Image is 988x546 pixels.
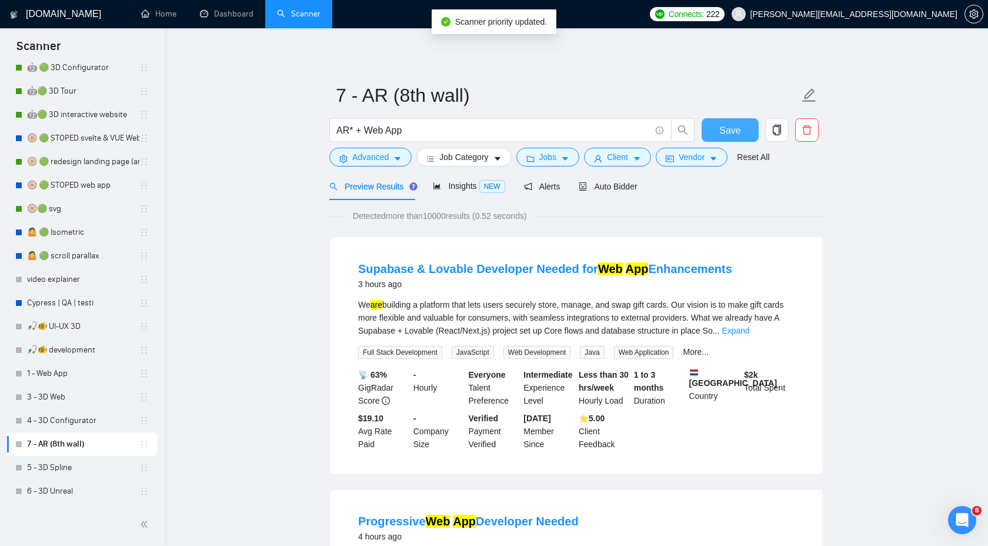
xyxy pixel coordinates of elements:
span: holder [139,392,149,402]
b: 1 to 3 months [634,370,664,392]
span: bars [426,154,435,163]
li: 3 - 3D Web [7,385,157,409]
div: Talent Preference [466,368,522,407]
a: 🛞 🟢 STOPED web app [27,174,139,197]
div: GigRadar Score [356,368,411,407]
li: 1 - Web App [7,362,157,385]
span: holder [139,345,149,355]
button: search [671,118,695,142]
div: Total Spent [742,368,797,407]
span: Alerts [524,182,560,191]
span: setting [339,154,348,163]
span: notification [524,182,532,191]
button: barsJob Categorycaret-down [416,148,511,167]
div: Hourly [411,368,466,407]
a: video explainer [27,268,139,291]
a: More... [683,347,709,357]
span: check-circle [441,17,450,26]
span: Jobs [539,151,557,164]
b: - [413,414,416,423]
div: Ask a question [24,168,366,181]
p: How can we help? [24,124,381,144]
mark: Web [598,262,623,275]
li: Cypress | QA | testi [7,291,157,315]
span: holder [139,134,149,143]
span: holder [139,86,149,96]
span: Client [607,151,628,164]
span: holder [139,157,149,167]
img: logo [10,5,18,24]
img: 🇳🇱 [690,368,698,377]
li: 🤖 🟢 3D Configurator [7,56,157,79]
button: idcardVendorcaret-down [656,148,727,167]
b: 📡 63% [358,370,387,379]
mark: Web [426,515,450,528]
a: 6 - 3D Unreal [27,480,139,503]
span: edit [802,88,817,103]
button: Search for help [17,202,388,225]
span: Insights [433,181,505,191]
a: 🤖🟢 3D interactive website [27,103,139,126]
a: 7 - AR (8th wall) [27,432,139,456]
li: 5 - 3D Spline [7,456,157,480]
div: Ask a question [12,158,393,191]
li: 🤷 🟢 Isometric [7,221,157,244]
a: setting [964,9,983,19]
div: Tooltip anchor [408,181,419,192]
span: copy [766,125,788,135]
span: idcard [666,154,674,163]
div: Payment Verified [466,412,522,451]
span: Save [719,123,740,138]
span: holder [139,463,149,472]
a: ProgressiveWeb AppDeveloper Needed [358,515,579,528]
img: logo [24,22,42,41]
button: copy [765,118,789,142]
span: holder [139,110,149,119]
span: caret-down [561,154,569,163]
img: Profile image for Nazar [329,19,353,42]
div: Hourly Load [576,368,632,407]
span: holder [139,440,149,449]
span: Advanced [352,151,389,164]
span: Full Stack Development [358,346,442,359]
b: ⭐️ 5.00 [579,414,605,423]
span: caret-down [393,154,402,163]
li: 🛞 🟢 redesign landing page (animat*) | 3D [7,150,157,174]
b: $ 2k [744,370,757,379]
input: Scanner name... [336,81,799,110]
span: caret-down [493,154,502,163]
li: 🎣🐠 UI-UX 3D [7,315,157,338]
span: holder [139,416,149,425]
span: search [672,125,694,135]
span: Job Category [439,151,488,164]
p: Hi [PERSON_NAME][EMAIL_ADDRESS][DOMAIN_NAME] 👋 [24,84,381,124]
li: 🛞 🟢 STOPED web app [7,174,157,197]
div: 👑 Laziza AI - Job Pre-Qualification [17,295,388,317]
div: 3 hours ago [358,277,732,291]
a: homeHome [141,9,176,19]
span: setting [965,9,983,19]
b: $19.10 [358,414,383,423]
b: [GEOGRAPHIC_DATA] [689,368,777,388]
div: ✅ How To: Connect your agency to [DOMAIN_NAME] [24,257,366,269]
span: caret-down [709,154,717,163]
span: delete [796,125,818,135]
a: 3 - 3D Web [27,385,139,409]
a: 🎣🐠 UI-UX 3D [27,315,139,338]
button: delete [795,118,819,142]
a: Expand [722,326,749,335]
span: user [594,154,602,163]
b: Verified [469,414,499,423]
span: holder [139,369,149,378]
div: 🔄 Connect GigRadar to your CRM or other external systems [24,235,366,247]
img: upwork-logo.png [655,9,665,19]
div: 🔄 Connect GigRadar to your CRM or other external systems [17,230,388,252]
a: Supabase & Lovable Developer Needed forWeb AppEnhancements [358,262,732,275]
div: Duration [632,368,687,407]
a: 🤖🟢 3D Tour [27,79,139,103]
li: 🤖🟢 3D interactive website [7,103,157,126]
button: folderJobscaret-down [516,148,580,167]
iframe: To enrich screen reader interactions, please activate Accessibility in Grammarly extension settings [948,506,976,534]
a: 🛞 🟢 redesign landing page (animat*) | 3D [27,150,139,174]
a: dashboardDashboard [200,9,253,19]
